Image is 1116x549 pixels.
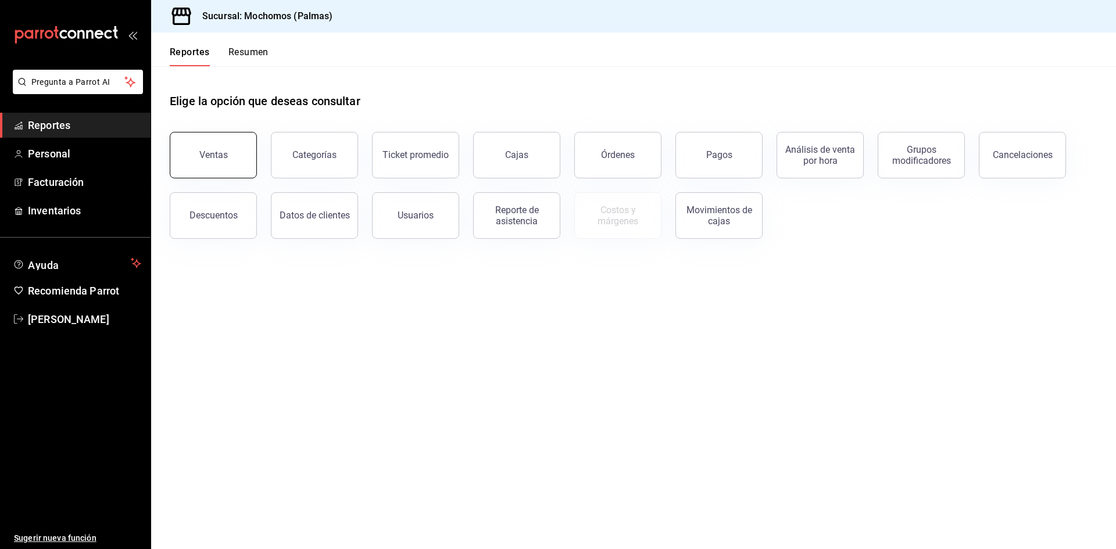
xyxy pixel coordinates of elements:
span: Personal [28,146,141,162]
button: Contrata inventarios para ver este reporte [574,192,661,239]
span: [PERSON_NAME] [28,311,141,327]
a: Cajas [473,132,560,178]
div: Movimientos de cajas [683,204,755,227]
span: Inventarios [28,203,141,218]
div: Descuentos [189,210,238,221]
span: Ayuda [28,256,126,270]
button: Cancelaciones [979,132,1066,178]
span: Recomienda Parrot [28,283,141,299]
button: open_drawer_menu [128,30,137,40]
button: Ventas [170,132,257,178]
div: Reporte de asistencia [481,204,553,227]
div: Usuarios [398,210,434,221]
div: Categorías [292,149,337,160]
button: Resumen [228,46,269,66]
button: Pagos [675,132,763,178]
div: Costos y márgenes [582,204,654,227]
button: Categorías [271,132,358,178]
div: Ticket promedio [382,149,449,160]
span: Sugerir nueva función [14,532,141,544]
div: Cancelaciones [993,149,1053,160]
button: Movimientos de cajas [675,192,763,239]
div: Ventas [199,149,228,160]
button: Datos de clientes [271,192,358,239]
a: Pregunta a Parrot AI [8,84,143,96]
button: Grupos modificadores [878,132,965,178]
div: Datos de clientes [280,210,350,221]
div: Grupos modificadores [885,144,957,166]
div: Órdenes [601,149,635,160]
h1: Elige la opción que deseas consultar [170,92,360,110]
span: Reportes [28,117,141,133]
h3: Sucursal: Mochomos (Palmas) [193,9,333,23]
button: Reportes [170,46,210,66]
button: Reporte de asistencia [473,192,560,239]
button: Órdenes [574,132,661,178]
button: Ticket promedio [372,132,459,178]
button: Usuarios [372,192,459,239]
button: Descuentos [170,192,257,239]
div: Pagos [706,149,732,160]
button: Pregunta a Parrot AI [13,70,143,94]
span: Pregunta a Parrot AI [31,76,125,88]
div: navigation tabs [170,46,269,66]
div: Cajas [505,148,529,162]
button: Análisis de venta por hora [777,132,864,178]
div: Análisis de venta por hora [784,144,856,166]
span: Facturación [28,174,141,190]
